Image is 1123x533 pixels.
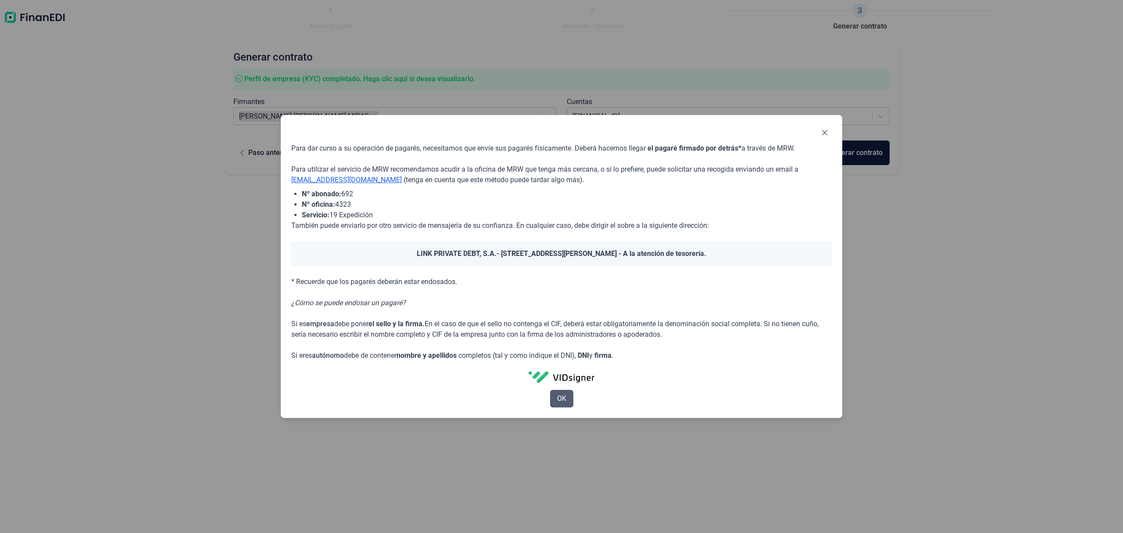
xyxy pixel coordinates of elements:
[302,211,329,219] span: Servicio:
[291,350,832,361] p: Si eres debe de contener completos (tal y como indique el DNI), y .
[529,371,594,383] img: vidSignerLogo
[306,320,334,328] span: empresa
[397,351,457,360] span: nombre y apellidos
[291,319,832,340] p: Si es debe poner En el caso de que el sello no contenga el CIF, deberá estar obligatoriamente la ...
[302,189,832,199] li: 692
[312,351,344,360] span: autónomo
[818,126,832,140] button: Close
[302,190,341,198] span: Nº abonado:
[557,393,566,404] span: OK
[302,210,832,220] li: 19 Expedición
[594,351,612,360] span: firma
[647,144,741,152] span: el pagaré firmado por detrás*
[291,277,832,287] p: * Recuerde que los pagarés deberán estar endosados.
[368,320,425,328] span: el sello y la firma.
[291,176,402,184] a: [EMAIL_ADDRESS][DOMAIN_NAME]
[417,249,497,258] span: LINK PRIVATE DEBT, S.A.
[302,200,335,209] span: Nº oficina:
[291,164,832,185] p: Para utilizar el servicio de MRW recomendamos acudir a la oficina de MRW que tenga más cercana, o...
[291,241,832,266] div: - [STREET_ADDRESS][PERSON_NAME] - A la atención de tesorería.
[578,351,589,360] span: DNI
[291,298,832,308] p: ¿Cómo se puede endosar un pagaré?
[302,199,832,210] li: 4323
[291,220,832,231] p: También puede enviarlo por otro servicio de mensajería de su confianza. En cualquier caso, debe d...
[291,143,832,154] p: Para dar curso a su operación de pagarés, necesitamos que envíe sus pagarés físicamente. Deberá h...
[550,390,573,407] button: OK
